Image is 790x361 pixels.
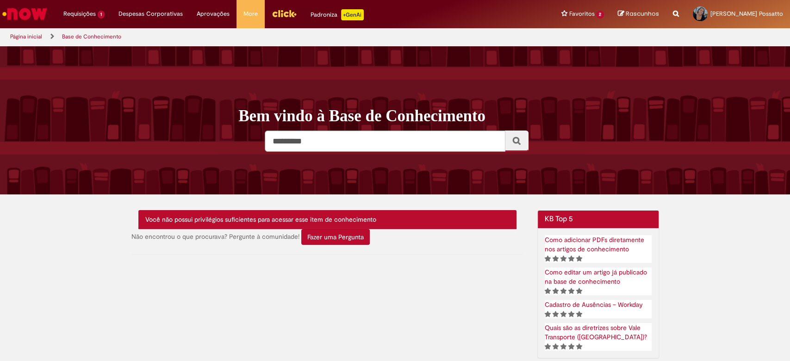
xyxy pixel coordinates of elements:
i: 1 [545,311,551,317]
i: 3 [560,343,566,350]
i: 2 [553,255,559,262]
i: 2 [553,343,559,350]
i: 2 [553,311,559,317]
a: Fazer uma Pergunta [301,232,370,240]
i: 1 [545,343,551,350]
span: Rascunhos [626,9,659,18]
i: 4 [568,343,574,350]
a: Artigo, Como adicionar PDFs diretamente nos artigos de conhecimento , classificação de 5 estrelas [545,236,644,253]
ul: Trilhas de página [7,28,520,45]
a: Base de Conhecimento [62,33,121,40]
i: 4 [568,288,574,294]
i: 4 [568,311,574,317]
p: +GenAi [341,9,364,20]
a: Página inicial [10,33,42,40]
i: 3 [560,255,566,262]
i: 2 [553,288,559,294]
div: Você não possui privilégios suficientes para acessar esse item de conhecimento [138,210,517,229]
h1: Bem vindo à Base de Conhecimento [238,106,666,126]
i: 3 [560,288,566,294]
i: 1 [545,255,551,262]
span: Requisições [63,9,96,19]
div: Padroniza [311,9,364,20]
button: Fazer uma Pergunta [301,229,370,245]
span: [PERSON_NAME] Possatto [710,10,783,18]
i: 5 [576,311,582,317]
img: click_logo_yellow_360x200.png [272,6,297,20]
a: Artigo, Quais são as diretrizes sobre Vale Transporte (VT)? , classificação de 5 estrelas [545,324,647,341]
button: Pesquisar [505,131,529,152]
i: 3 [560,311,566,317]
i: 5 [576,288,582,294]
i: 5 [576,343,582,350]
i: 5 [576,255,582,262]
img: ServiceNow [1,5,49,23]
i: 4 [568,255,574,262]
h2: KB Top 5 [545,215,652,224]
input: Pesquisar [265,131,505,152]
a: Artigo, Como editar um artigo já publicado na base de conhecimento , classificação de 5 estrelas [545,268,647,286]
a: Rascunhos [618,10,659,19]
a: Artigo, Cadastro de Ausências – Workday, classificação de 5 estrelas [545,300,643,309]
span: Favoritos [569,9,594,19]
span: Não encontrou o que procurava? Pergunte à comunidade! [131,232,299,240]
span: Despesas Corporativas [118,9,183,19]
i: 1 [545,288,551,294]
span: More [243,9,258,19]
span: 1 [98,11,105,19]
span: Aprovações [197,9,230,19]
span: 2 [596,11,604,19]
